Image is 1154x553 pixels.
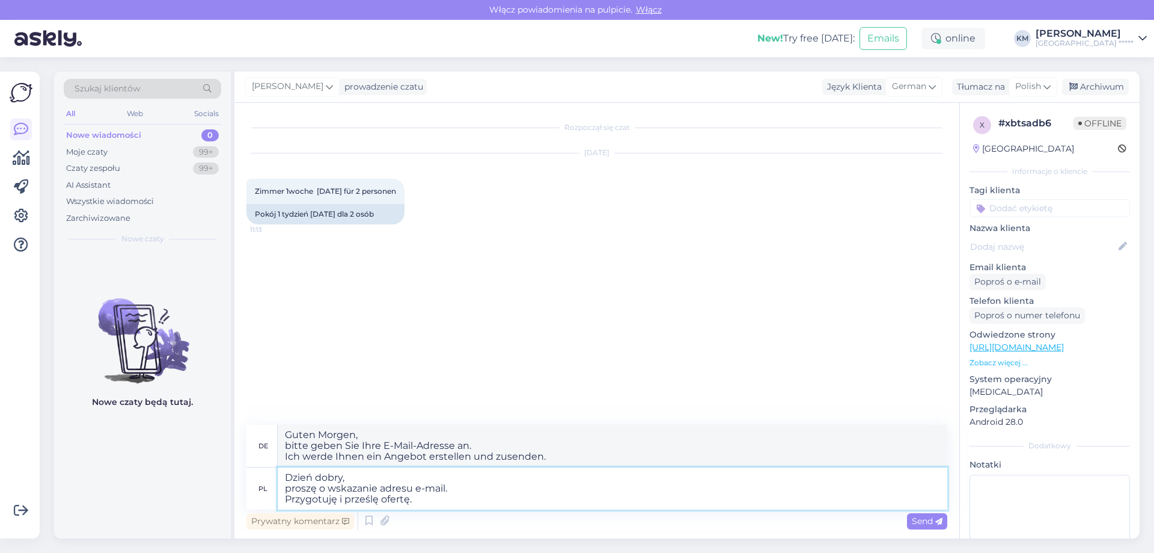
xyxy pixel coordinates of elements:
div: # xbtsadb6 [998,116,1073,131]
div: Informacje o kliencie [969,166,1130,177]
input: Dodaj nazwę [970,240,1116,253]
div: [GEOGRAPHIC_DATA] [973,143,1074,155]
div: prowadzenie czatu [340,81,423,93]
p: Zobacz więcej ... [969,357,1130,368]
div: Nowe wiadomości [66,129,141,141]
div: AI Assistant [66,179,111,191]
p: Przeglądarka [969,403,1130,416]
p: Odwiedzone strony [969,329,1130,341]
span: German [892,80,926,93]
button: Emails [859,27,907,50]
span: [PERSON_NAME] [252,80,323,93]
span: Polish [1015,80,1041,93]
div: All [64,106,78,122]
p: Android 28.0 [969,416,1130,428]
input: Dodać etykietę [969,199,1130,217]
div: Prywatny komentarz [246,513,354,530]
img: Askly Logo [10,81,32,104]
div: Czaty zespołu [66,162,120,175]
div: Wszystkie wiadomości [66,196,154,208]
div: online [921,28,985,49]
div: Archiwum [1062,79,1129,95]
p: Nowe czaty będą tutaj. [92,396,193,409]
div: Poproś o numer telefonu [969,307,1085,324]
span: 11:13 [250,225,295,234]
div: [PERSON_NAME] [1036,29,1134,39]
span: Zimmer 1woche [DATE] für 2 personen [255,187,396,196]
p: [MEDICAL_DATA] [969,386,1130,398]
div: 0 [201,129,219,141]
div: Język Klienta [822,81,882,93]
span: Szukaj klientów [75,82,140,95]
img: No chats [54,277,231,385]
div: pl [258,478,267,499]
textarea: Dzień dobry, proszę o wskazanie adresu e-mail. Przygotuję i prześlę ofertę. [278,468,947,510]
div: de [258,436,268,456]
p: System operacyjny [969,373,1130,386]
textarea: Guten Morgen, bitte geben Sie Ihre E-Mail-Adresse an. Ich werde Ihnen ein Angebot erstellen und z... [278,425,947,467]
a: [PERSON_NAME][GEOGRAPHIC_DATA] ***** [1036,29,1147,48]
div: Try free [DATE]: [757,31,855,46]
div: Zarchiwizowane [66,212,130,224]
div: [DATE] [246,147,947,158]
div: Dodatkowy [969,440,1130,451]
span: Offline [1073,117,1126,130]
div: Tłumacz na [952,81,1005,93]
div: 99+ [193,162,219,175]
span: Nowe czaty [121,233,164,244]
div: Web [124,106,145,122]
b: New! [757,32,783,44]
div: Socials [192,106,221,122]
span: Włącz [632,4,665,15]
div: 99+ [193,146,219,158]
p: Nazwa klienta [969,222,1130,235]
p: Tagi klienta [969,184,1130,197]
div: Poproś o e-mail [969,274,1046,290]
a: [URL][DOMAIN_NAME] [969,342,1064,353]
p: Telefon klienta [969,295,1130,307]
div: Moje czaty [66,146,108,158]
span: x [980,120,985,129]
div: Rozpoczął się czat [246,122,947,133]
span: Send [912,516,942,527]
div: KM [1014,30,1031,47]
div: Pokój 1 tydzień [DATE] dla 2 osób [246,204,405,224]
p: Email klienta [969,261,1130,274]
p: Notatki [969,459,1130,471]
